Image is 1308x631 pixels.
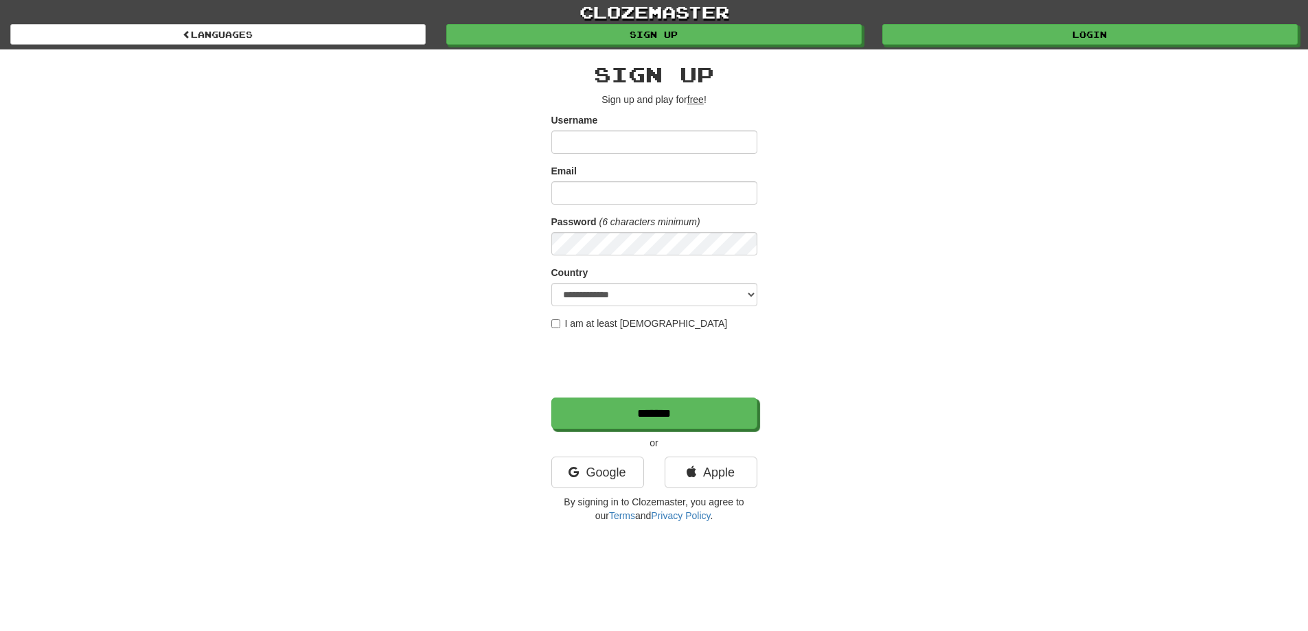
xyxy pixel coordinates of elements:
[599,216,700,227] em: (6 characters minimum)
[687,94,704,105] u: free
[446,24,862,45] a: Sign up
[551,337,760,391] iframe: reCAPTCHA
[551,164,577,178] label: Email
[551,63,757,86] h2: Sign up
[551,215,597,229] label: Password
[651,510,710,521] a: Privacy Policy
[665,457,757,488] a: Apple
[551,436,757,450] p: or
[882,24,1298,45] a: Login
[10,24,426,45] a: Languages
[551,93,757,106] p: Sign up and play for !
[551,317,728,330] label: I am at least [DEMOGRAPHIC_DATA]
[609,510,635,521] a: Terms
[551,266,588,279] label: Country
[551,495,757,523] p: By signing in to Clozemaster, you agree to our and .
[551,319,560,328] input: I am at least [DEMOGRAPHIC_DATA]
[551,457,644,488] a: Google
[551,113,598,127] label: Username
